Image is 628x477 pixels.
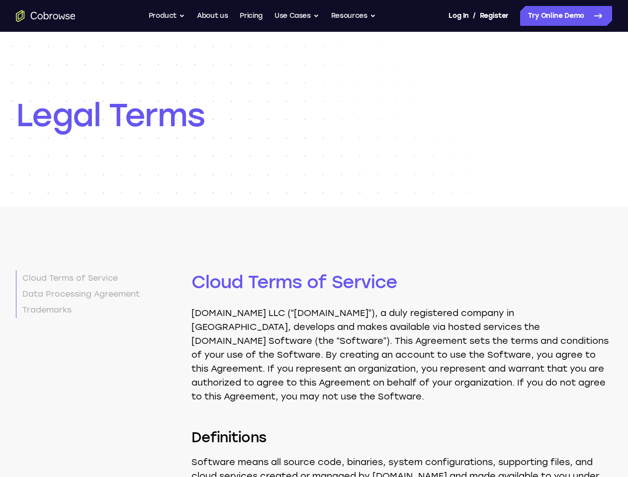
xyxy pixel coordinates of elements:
[16,10,76,22] a: Go to the home page
[274,6,319,26] button: Use Cases
[240,6,263,26] a: Pricing
[191,427,612,447] h3: Definitions
[191,175,612,294] h2: Cloud Terms of Service
[520,6,612,26] a: Try Online Demo
[191,306,612,403] p: [DOMAIN_NAME] LLC (“[DOMAIN_NAME]”), a duly registered company in [GEOGRAPHIC_DATA], develops and...
[16,95,612,135] h1: Legal Terms
[16,270,179,286] a: Cloud Terms of Service
[149,6,185,26] button: Product
[473,10,476,22] span: /
[331,6,376,26] button: Resources
[16,302,179,318] a: Trademarks
[16,286,179,302] a: Data Processing Agreement
[449,6,468,26] a: Log In
[480,6,509,26] a: Register
[197,6,228,26] a: About us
